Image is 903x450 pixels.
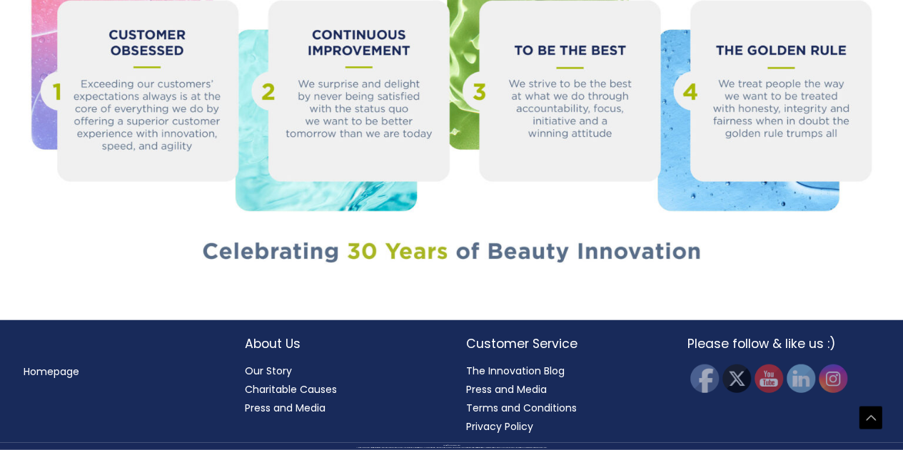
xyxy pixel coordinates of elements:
div: All material on this Website, including design, text, images, logos and sounds, are owned by Cosm... [25,447,878,449]
nav: Customer Service [466,362,659,436]
h2: About Us [245,334,438,353]
a: Our Story [245,364,292,378]
nav: Menu [24,362,216,381]
div: Copyright © 2025 [25,445,878,446]
span: Cosmetic Solutions [451,445,460,446]
nav: About Us [245,362,438,417]
a: Homepage [24,364,79,379]
img: Twitter [722,364,751,393]
h2: Please follow & like us :) [687,334,880,353]
a: Terms and Conditions [466,401,577,415]
img: Facebook [690,364,719,393]
h2: Customer Service [466,334,659,353]
a: Press and Media [245,401,326,415]
a: Charitable Causes [245,382,337,397]
a: Press and Media [466,382,547,397]
a: Privacy Policy [466,419,533,434]
a: The Innovation Blog [466,364,565,378]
